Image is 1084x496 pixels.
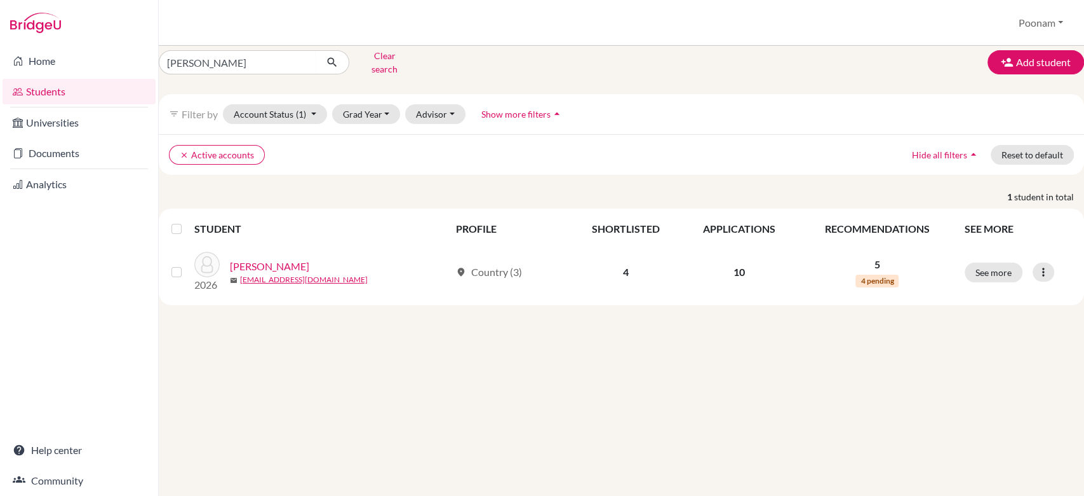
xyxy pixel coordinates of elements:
span: Hide all filters [912,149,967,160]
input: Find student by name... [159,50,316,74]
p: 5 [805,257,949,272]
button: Reset to default [991,145,1074,165]
button: Poonam [1013,11,1069,35]
td: 4 [570,244,681,300]
th: SHORTLISTED [570,214,681,244]
strong: 1 [1007,190,1014,203]
a: [PERSON_NAME] [230,259,309,274]
a: Universities [3,110,156,135]
button: clearActive accounts [169,145,265,165]
th: APPLICATIONS [681,214,797,244]
button: Grad Year [332,104,401,124]
td: 10 [681,244,797,300]
button: Clear search [349,46,420,79]
button: Account Status(1) [223,104,327,124]
a: Help center [3,437,156,463]
span: mail [230,277,238,284]
div: Country (3) [456,265,522,280]
span: location_on [456,267,466,277]
a: [EMAIL_ADDRESS][DOMAIN_NAME] [240,274,368,286]
span: (1) [296,109,306,120]
button: Hide all filtersarrow_drop_up [901,145,991,165]
i: arrow_drop_up [551,107,563,120]
th: RECOMMENDATIONS [798,214,957,244]
button: Add student [987,50,1084,74]
button: Advisor [405,104,465,124]
i: clear [180,151,189,160]
p: 2026 [194,277,220,293]
i: arrow_drop_up [967,148,980,161]
button: See more [965,263,1022,282]
i: filter_list [169,109,179,119]
span: student in total [1014,190,1084,203]
a: Home [3,48,156,74]
th: PROFILE [448,214,570,244]
a: Analytics [3,172,156,197]
img: Das Sharma, Suhani [194,252,220,277]
a: Documents [3,141,156,166]
a: Community [3,468,156,493]
button: Show more filtersarrow_drop_up [471,104,574,124]
span: Show more filters [481,109,551,120]
th: SEE MORE [957,214,1079,244]
th: STUDENT [194,214,448,244]
span: Filter by [182,108,218,120]
span: 4 pending [855,275,899,287]
img: Bridge-U [10,13,61,33]
a: Students [3,79,156,104]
